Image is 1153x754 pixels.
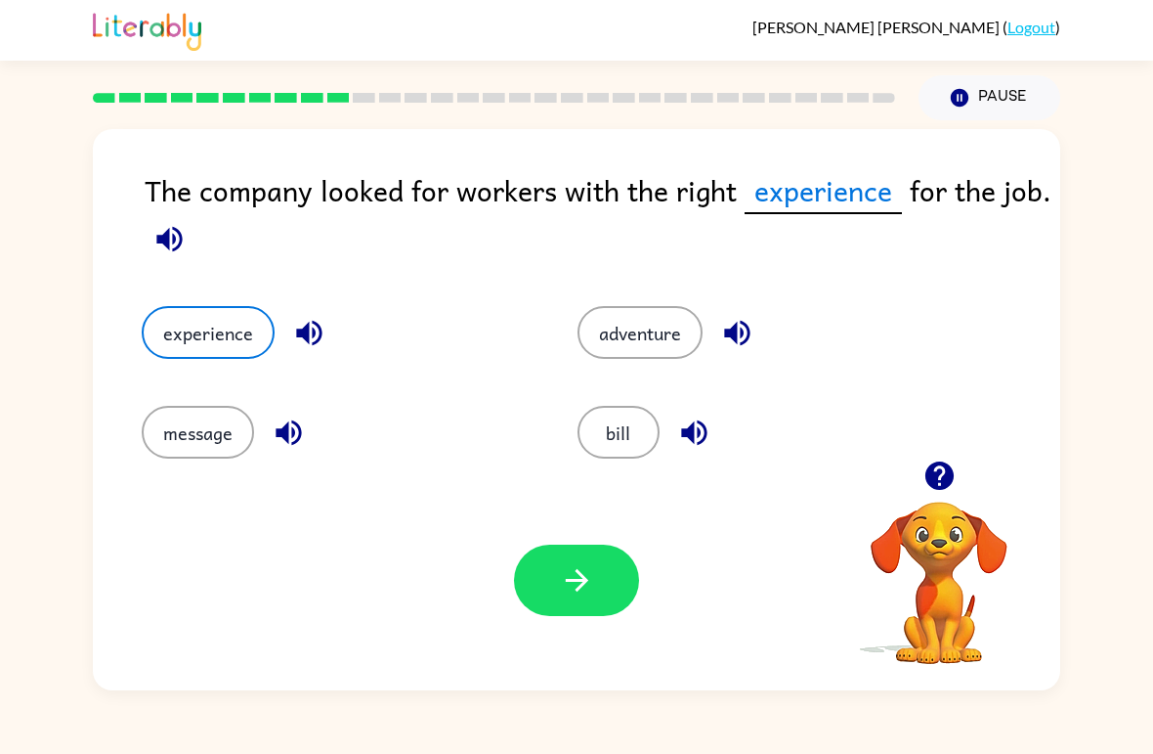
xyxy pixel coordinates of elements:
button: message [142,406,254,459]
a: Logout [1007,18,1055,36]
span: experience [745,168,902,214]
img: Literably [93,8,201,51]
button: bill [577,406,660,459]
span: [PERSON_NAME] [PERSON_NAME] [752,18,1003,36]
div: ( ) [752,18,1060,36]
button: Pause [918,75,1060,120]
div: The company looked for workers with the right for the job. [145,168,1060,267]
button: experience [142,306,275,359]
video: Your browser must support playing .mp4 files to use Literably. Please try using another browser. [841,471,1037,667]
button: adventure [577,306,703,359]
